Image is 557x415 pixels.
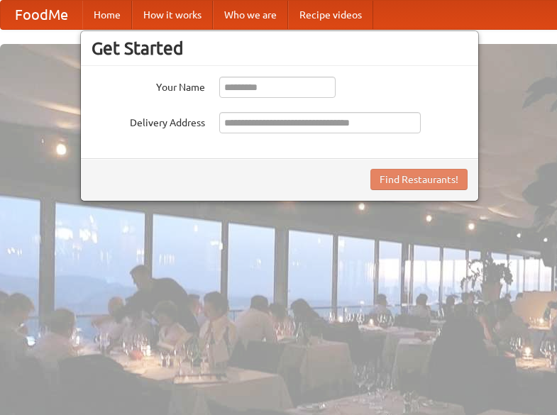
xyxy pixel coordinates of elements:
[1,1,82,29] a: FoodMe
[213,1,288,29] a: Who we are
[92,112,205,130] label: Delivery Address
[132,1,213,29] a: How it works
[288,1,373,29] a: Recipe videos
[370,169,468,190] button: Find Restaurants!
[82,1,132,29] a: Home
[92,77,205,94] label: Your Name
[92,38,468,59] h3: Get Started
